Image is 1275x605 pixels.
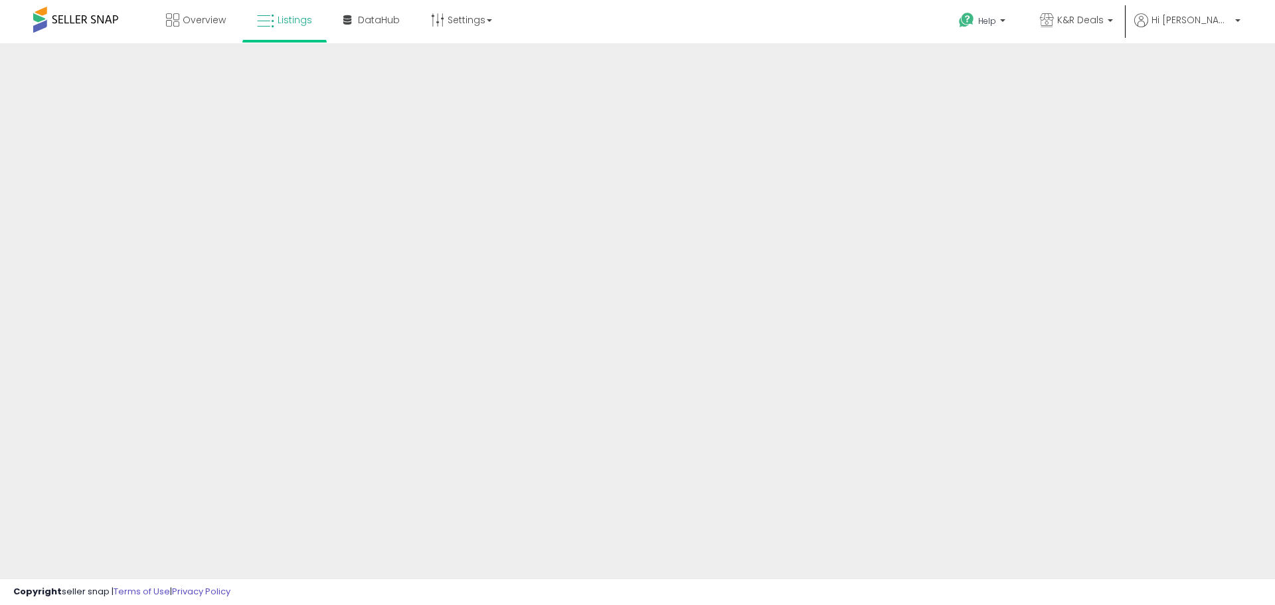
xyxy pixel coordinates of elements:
a: Help [948,2,1019,43]
span: Listings [278,13,312,27]
strong: Copyright [13,585,62,598]
span: K&R Deals [1057,13,1104,27]
span: Help [978,15,996,27]
a: Hi [PERSON_NAME] [1134,13,1240,43]
span: DataHub [358,13,400,27]
i: Get Help [958,12,975,29]
div: seller snap | | [13,586,230,598]
a: Terms of Use [114,585,170,598]
span: Hi [PERSON_NAME] [1151,13,1231,27]
a: Privacy Policy [172,585,230,598]
span: Overview [183,13,226,27]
